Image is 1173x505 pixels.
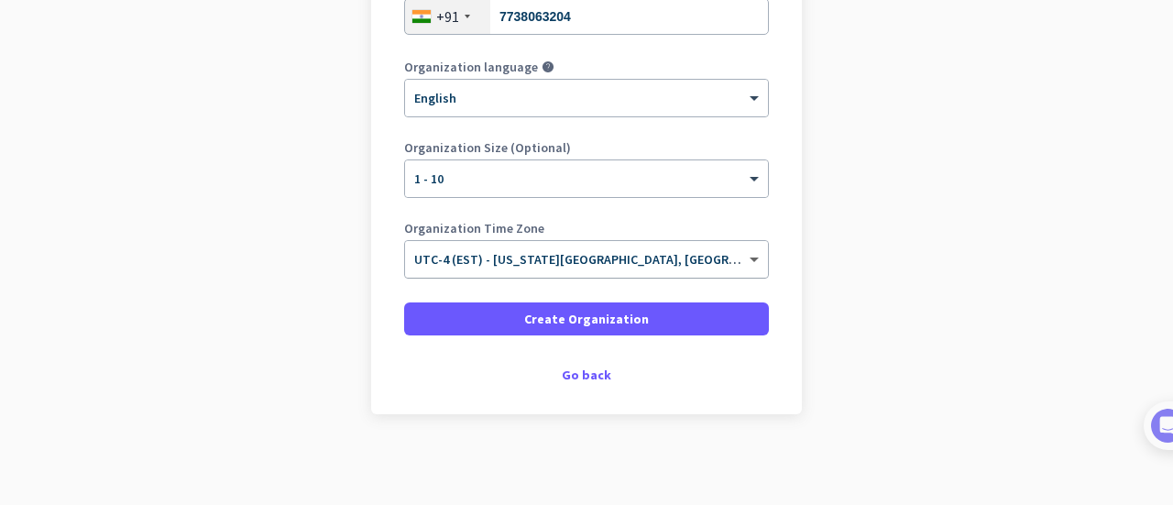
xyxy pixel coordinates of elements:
label: Organization Size (Optional) [404,141,769,154]
span: Create Organization [524,310,649,328]
button: Create Organization [404,302,769,335]
label: Organization language [404,60,538,73]
div: +91 [436,7,459,26]
i: help [542,60,554,73]
div: Go back [404,368,769,381]
label: Organization Time Zone [404,222,769,235]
